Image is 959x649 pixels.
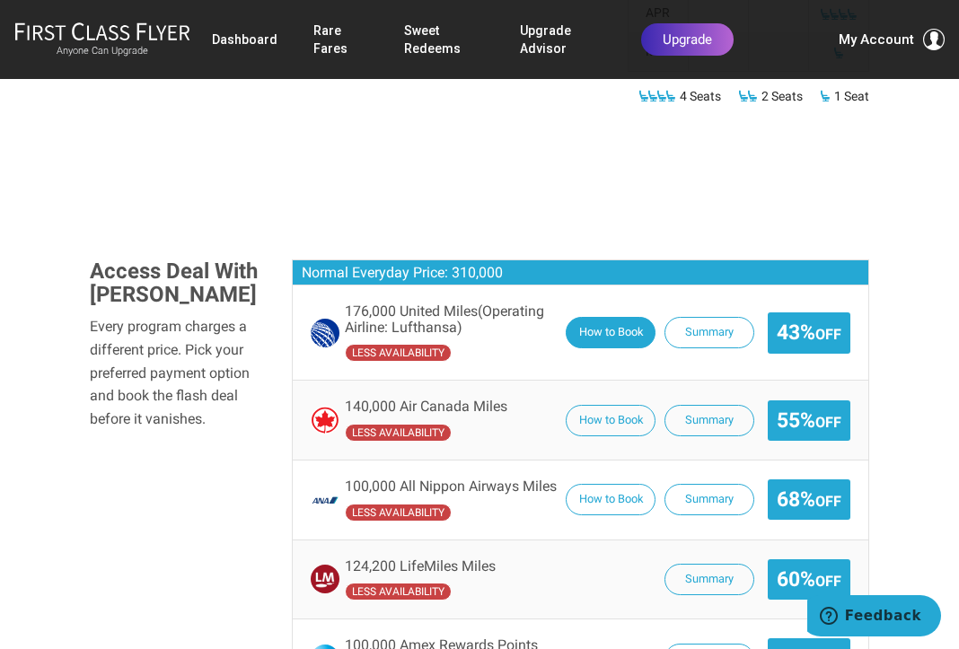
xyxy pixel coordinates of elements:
small: Off [815,493,841,510]
button: Summary [664,317,754,348]
h3: Access Deal With [PERSON_NAME] [90,259,265,307]
small: Off [815,326,841,343]
small: Off [815,573,841,590]
span: United has undefined availability seats availability compared to the operating carrier. [345,344,452,362]
a: First Class FlyerAnyone Can Upgrade [14,22,190,57]
span: 60% [777,568,841,591]
span: 55% [777,409,841,432]
img: First Class Flyer [14,22,190,40]
span: (Operating Airline: Lufthansa) [345,303,544,336]
span: 43% [777,321,841,344]
span: LifeMiles has undefined availability seats availability compared to the operating carrier. [345,583,452,601]
span: 2 Seats [761,85,803,107]
span: 68% [777,488,841,511]
a: Rare Fares [313,14,368,65]
button: How to Book [566,484,655,515]
span: 124,200 LifeMiles Miles [345,558,496,574]
span: 1 Seat [834,85,869,107]
span: All Nippon Airways has undefined availability seats availability compared to the operating carrier. [345,504,452,522]
a: Dashboard [212,23,277,56]
span: 100,000 All Nippon Airways Miles [345,478,557,495]
span: 140,000 Air Canada Miles [345,399,507,415]
h3: Normal Everyday Price: 310,000 [293,260,869,286]
a: Sweet Redeems [404,14,484,65]
button: My Account [839,29,945,50]
span: 4 Seats [680,85,721,107]
button: Summary [664,405,754,436]
small: Off [815,414,841,431]
a: Upgrade Advisor [520,14,605,65]
button: Summary [664,484,754,515]
div: Every program charges a different price. Pick your preferred payment option and book the flash de... [90,315,265,430]
small: Anyone Can Upgrade [14,45,190,57]
button: Summary [664,564,754,595]
span: My Account [839,29,914,50]
button: How to Book [566,405,655,436]
button: How to Book [566,317,655,348]
span: Air Canada has undefined availability seats availability compared to the operating carrier. [345,424,452,442]
span: 176,000 United Miles [345,303,558,335]
iframe: Opens a widget where you can find more information [807,595,941,640]
a: Upgrade [641,23,734,56]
